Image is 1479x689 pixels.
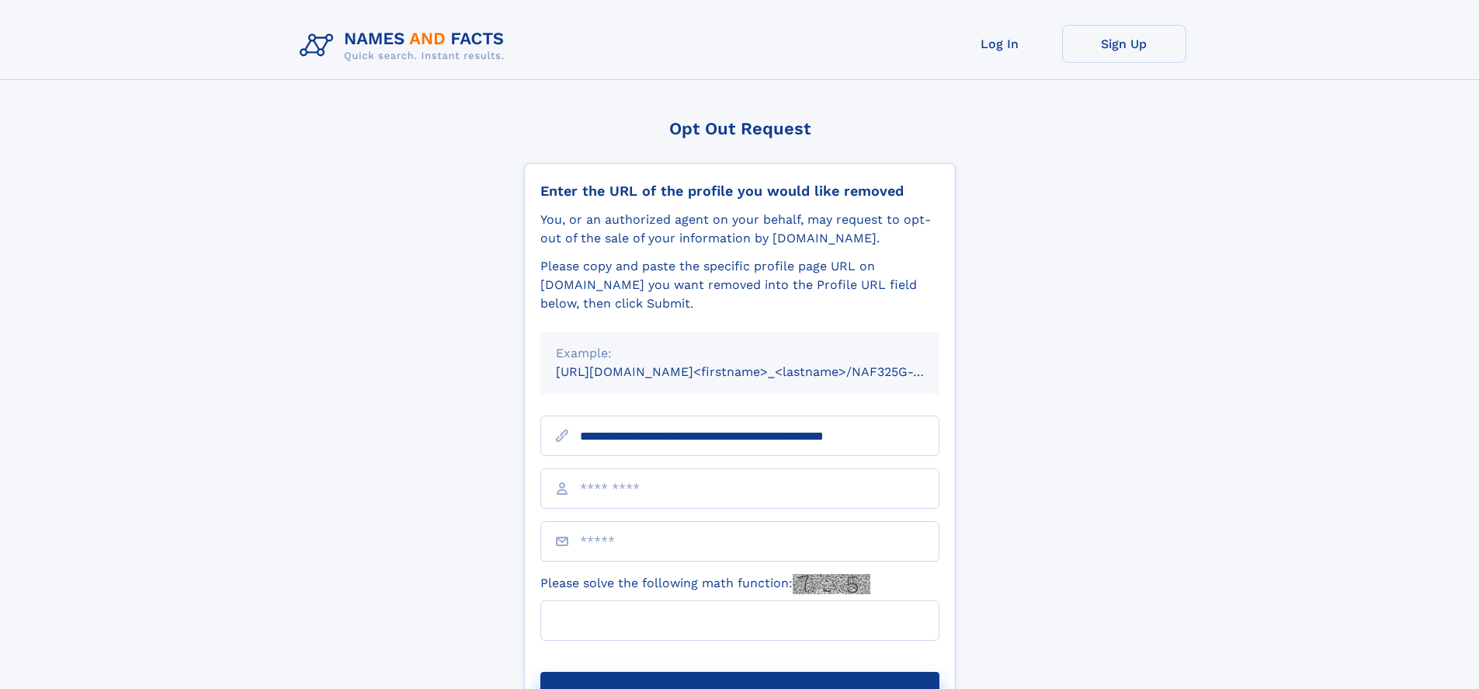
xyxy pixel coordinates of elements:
[540,183,939,200] div: Enter the URL of the profile you would like removed
[556,364,969,379] small: [URL][DOMAIN_NAME]<firstname>_<lastname>/NAF325G-xxxxxxxx
[556,344,924,363] div: Example:
[938,25,1062,63] a: Log In
[1062,25,1186,63] a: Sign Up
[540,211,939,248] div: You, or an authorized agent on your behalf, may request to opt-out of the sale of your informatio...
[540,257,939,313] div: Please copy and paste the specific profile page URL on [DOMAIN_NAME] you want removed into the Pr...
[540,574,870,594] label: Please solve the following math function:
[293,25,517,67] img: Logo Names and Facts
[524,119,956,138] div: Opt Out Request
